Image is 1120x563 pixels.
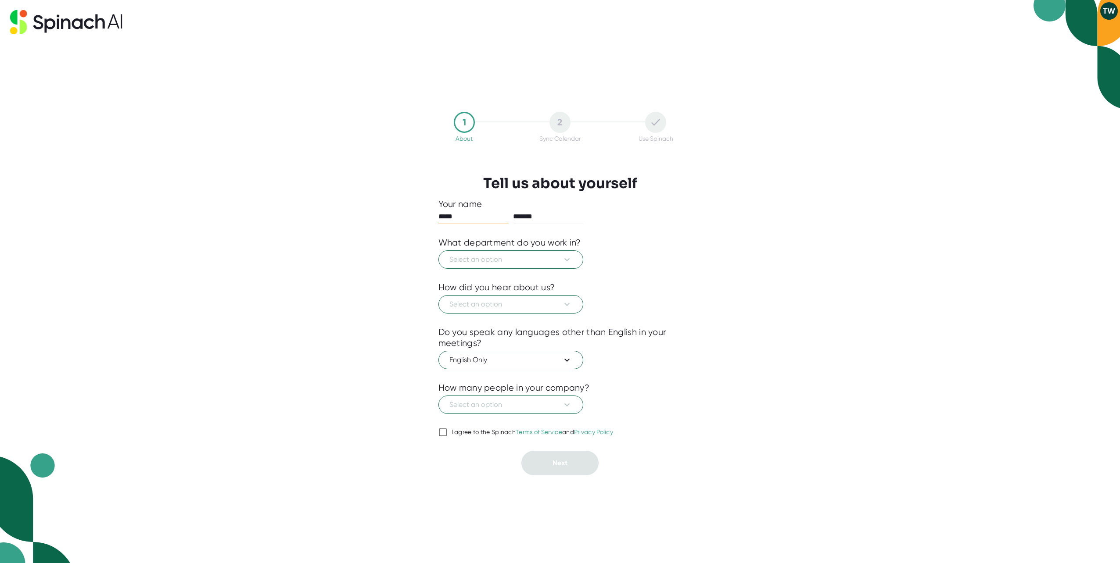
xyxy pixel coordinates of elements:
h3: Tell us about yourself [483,175,637,192]
iframe: Intercom live chat [1090,533,1111,554]
button: Select an option [438,250,583,269]
div: Use Spinach [639,135,673,142]
div: Do you speak any languages other than English in your meetings? [438,327,682,349]
div: Your name [438,199,682,210]
div: How did you hear about us? [438,282,555,293]
div: 1 [454,112,475,133]
div: About [456,135,473,142]
button: Select an option [438,396,583,414]
button: English Only [438,351,583,369]
span: Select an option [449,299,572,310]
div: What department do you work in? [438,237,581,248]
div: Sync Calendar [539,135,581,142]
button: TW [1100,2,1118,20]
span: Select an option [449,254,572,265]
a: Terms of Service [516,428,562,435]
span: English Only [449,355,572,365]
button: Next [521,451,599,475]
span: Select an option [449,399,572,410]
div: How many people in your company? [438,382,590,393]
span: Next [553,459,567,467]
button: Select an option [438,295,583,314]
div: 2 [549,112,571,133]
div: I agree to the Spinach and [452,428,614,436]
a: Privacy Policy [574,428,613,435]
